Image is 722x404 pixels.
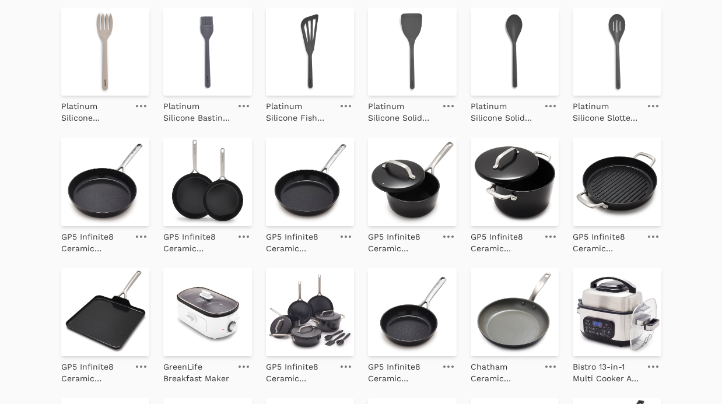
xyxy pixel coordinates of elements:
a: Platinum Silicone Fish [PERSON_NAME] [266,96,334,124]
a: GP5 Infinite8 Ceramic Nonstick 12" Frypan [61,226,129,254]
a: GP5 Infinite8 Ceramic Nonstick 14-Piece Cookware Set [266,356,334,384]
a: Platinum Silicone Ultimate Fork [61,96,129,124]
img: Platinum Silicone Ultimate Fork [61,8,150,96]
p: Platinum Silicone Slotted Spoon [573,100,640,124]
img: Platinum Silicone Basting Brush [163,8,252,96]
a: Platinum Silicone Solid [PERSON_NAME] [368,96,436,124]
a: GP5 Infinite8 Ceramic Nonstick 11" Round Grill Pan [573,226,640,254]
p: GP5 Infinite8 Ceramic Nonstick 11" Round Grill Pan [573,231,640,254]
p: Chatham Ceramic Nonstick 10" Frypan [471,361,538,384]
img: Platinum Silicone Fish Turner [266,8,355,96]
p: GP5 Infinite8 Ceramic Nonstick 14-Piece Cookware Set [266,361,334,384]
a: GP5 Infinite8 Ceramic Nonstick 8-Quart Stockpot with Lid [471,226,538,254]
img: Platinum Silicone Solid Turner [368,8,457,96]
img: GP5 Infinite8 Ceramic Nonstick 11" Square Griddle [61,268,150,357]
p: Platinum Silicone Basting Brush [163,100,231,124]
a: Platinum Silicone Basting Brush [163,96,231,124]
a: GreenLife Breakfast Maker [163,356,231,384]
p: GreenLife Breakfast Maker [163,361,231,384]
a: Platinum Silicone Slotted Spoon [573,96,640,124]
a: Platinum Silicone Solid Spoon [471,96,538,124]
p: Platinum Silicone Solid Spoon [471,100,538,124]
p: GP5 Infinite8 Ceramic Nonstick 10" Frypan [266,231,334,254]
img: Platinum Silicone Slotted Spoon [573,8,661,96]
p: GP5 Infinite8 Ceramic Nonstick 8" Frypan [368,361,436,384]
img: GP5 Infinite8 Ceramic Nonstick 2-Quart Saucepan with Lid [368,138,457,226]
img: GreenLife Breakfast Maker [163,268,252,357]
p: GP5 Infinite8 Ceramic Nonstick 9.5" and 11" Frypan Set [163,231,231,254]
img: GP5 Infinite8 Ceramic Nonstick 8-Quart Stockpot with Lid [471,138,559,226]
img: GP5 Infinite8 Ceramic Nonstick 10" Frypan [266,138,355,226]
p: Platinum Silicone Solid [PERSON_NAME] [368,100,436,124]
img: GP5 Infinite8 Ceramic Nonstick 12" Frypan [61,138,150,226]
a: Bistro 13-in-1 Multi Cooker Air Fryer Grill | Stainless Steel [573,356,640,384]
img: Platinum Silicone Solid Spoon [471,8,559,96]
p: GP5 Infinite8 Ceramic Nonstick 11" Square Griddle [61,361,129,384]
a: GP5 Infinite8 Ceramic Nonstick 8" Frypan [368,356,436,384]
p: GP5 Infinite8 Ceramic Nonstick 2-Quart Saucepan with Lid [368,231,436,254]
img: Chatham Ceramic Nonstick 10" Frypan [471,268,559,357]
img: GP5 Infinite8 Ceramic Nonstick 8" Frypan [368,268,457,357]
p: GP5 Infinite8 Ceramic Nonstick 8-Quart Stockpot with Lid [471,231,538,254]
p: Platinum Silicone Ultimate Fork [61,100,129,124]
img: GP5 Infinite8 Ceramic Nonstick 14-Piece Cookware Set [266,268,355,357]
a: GP5 Infinite8 Ceramic Nonstick 2-Quart Saucepan with Lid [368,226,436,254]
p: Bistro 13-in-1 Multi Cooker Air Fryer Grill | Stainless Steel [573,361,640,384]
img: Bistro 13-in-1 Multi Cooker Air Fryer Grill | Stainless Steel [573,268,661,357]
img: GP5 Infinite8 Ceramic Nonstick 11" Round Grill Pan [573,138,661,226]
a: GP5 Infinite8 Ceramic Nonstick 10" Frypan [266,226,334,254]
a: GP5 Infinite8 Ceramic Nonstick 9.5" and 11" Frypan Set [163,226,231,254]
img: GP5 Infinite8 Ceramic Nonstick 9.5" and 11" Frypan Set [163,138,252,226]
a: Chatham Ceramic Nonstick 10" Frypan [471,356,538,384]
p: GP5 Infinite8 Ceramic Nonstick 12" Frypan [61,231,129,254]
a: GP5 Infinite8 Ceramic Nonstick 11" Square Griddle [61,356,129,384]
p: Platinum Silicone Fish [PERSON_NAME] [266,100,334,124]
